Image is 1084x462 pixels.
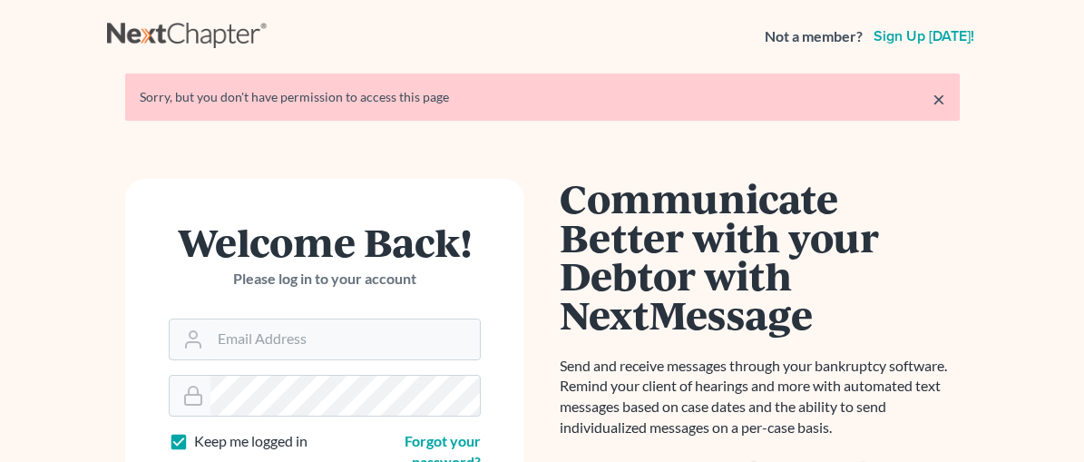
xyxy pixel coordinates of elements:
[870,29,978,44] a: Sign up [DATE]!
[169,269,481,290] p: Please log in to your account
[210,319,480,359] input: Email Address
[561,356,960,438] p: Send and receive messages through your bankruptcy software. Remind your client of hearings and mo...
[561,179,960,334] h1: Communicate Better with your Debtor with NextMessage
[933,88,945,110] a: ×
[194,431,308,452] label: Keep me logged in
[140,88,945,106] div: Sorry, but you don't have permission to access this page
[169,222,481,261] h1: Welcome Back!
[765,26,863,47] strong: Not a member?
